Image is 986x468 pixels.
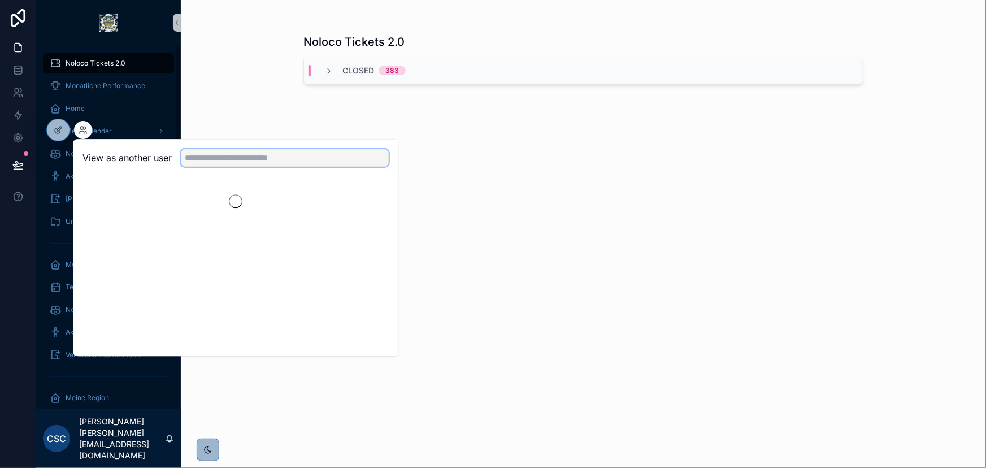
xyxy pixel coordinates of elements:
span: Mein Team [66,260,101,269]
h1: Noloco Tickets 2.0 [303,34,405,50]
span: Home [66,104,85,113]
span: Verlorene Teamkunden [66,350,140,359]
div: 383 [385,66,399,75]
a: Monatliche Performance [43,76,174,96]
span: Aktive Teamkunden [66,328,129,337]
a: Home [43,98,174,119]
span: Team Kalender [66,283,114,292]
a: Neue Teamkunden [43,300,174,320]
a: Mein Team [43,254,174,275]
a: Noloco Tickets 2.0 [43,53,174,73]
span: Noloco Tickets 2.0 [66,59,125,68]
p: [PERSON_NAME] [PERSON_NAME][EMAIL_ADDRESS][DOMAIN_NAME] [79,416,165,461]
a: Verlorene Teamkunden [43,345,174,365]
span: Meine Region [66,393,109,402]
div: scrollable content [36,45,181,409]
span: [PERSON_NAME] [66,194,120,203]
img: App logo [99,14,118,32]
a: Unterlagen [43,211,174,232]
span: Neue Teamkunden [66,305,126,314]
a: Neue Kunden [43,144,174,164]
span: Unterlagen [66,217,101,226]
span: Aktive Kunden [66,172,112,181]
h2: View as another user [82,151,172,164]
span: Neue Kunden [66,149,108,158]
a: [PERSON_NAME] [43,189,174,209]
a: Mein Kalender [43,121,174,141]
a: Aktive Teamkunden [43,322,174,343]
span: Monatliche Performance [66,81,145,90]
a: Meine Region [43,388,174,408]
span: CSc [47,432,66,445]
a: Team Kalender [43,277,174,297]
span: Closed [342,65,374,76]
a: Aktive Kunden [43,166,174,187]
